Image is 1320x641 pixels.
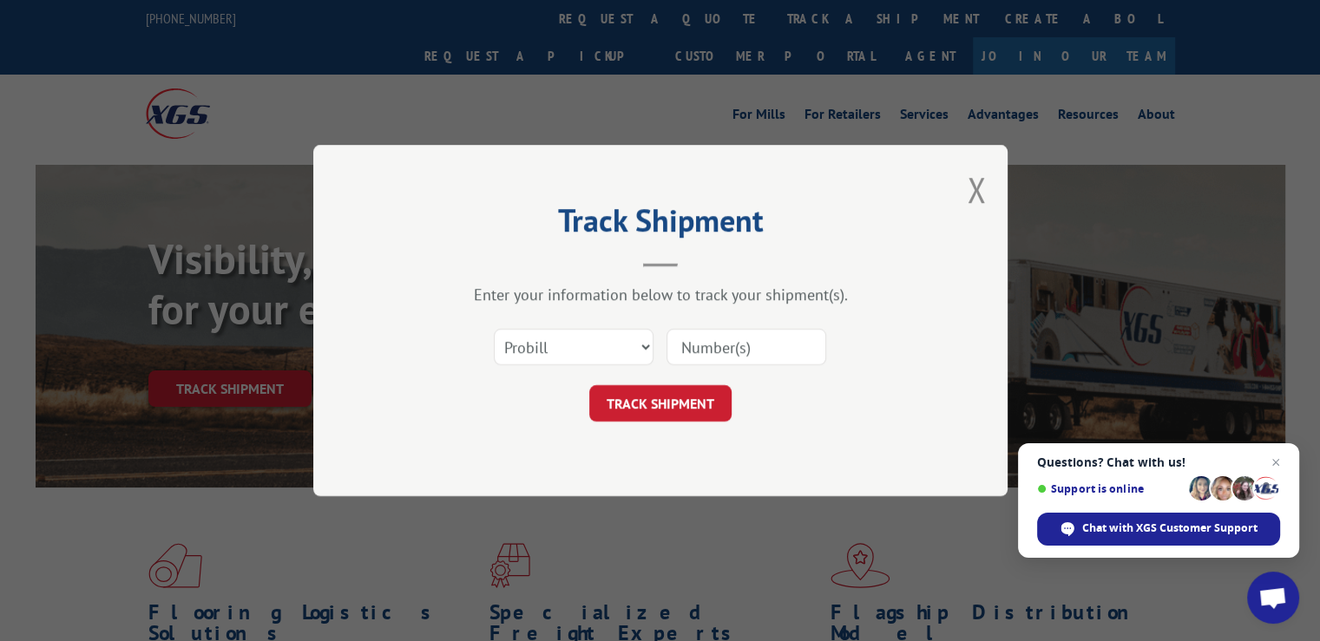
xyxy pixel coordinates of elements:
[667,329,826,365] input: Number(s)
[1247,572,1299,624] div: Open chat
[1037,455,1280,469] span: Questions? Chat with us!
[1037,513,1280,546] div: Chat with XGS Customer Support
[967,167,986,213] button: Close modal
[400,208,921,241] h2: Track Shipment
[400,285,921,304] div: Enter your information below to track your shipment(s).
[1082,520,1258,536] span: Chat with XGS Customer Support
[589,385,732,422] button: TRACK SHIPMENT
[1265,452,1286,473] span: Close chat
[1037,482,1183,495] span: Support is online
